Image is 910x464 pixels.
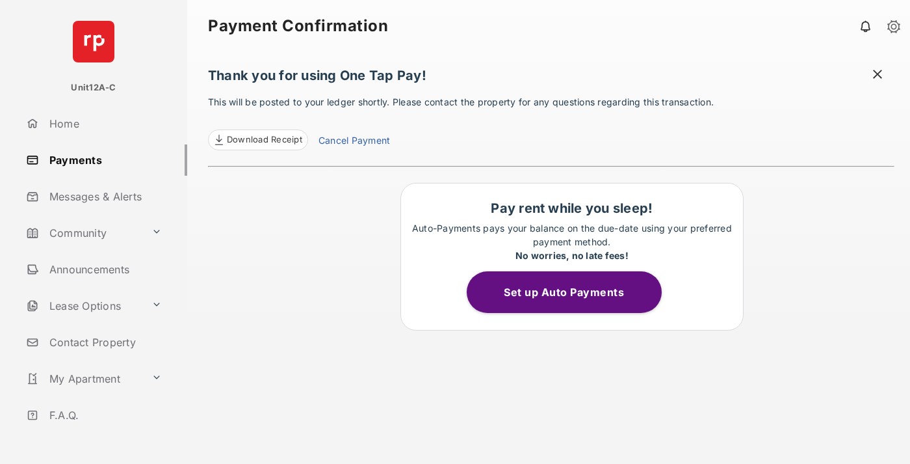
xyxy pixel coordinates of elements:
a: Announcements [21,254,187,285]
a: Set up Auto Payments [467,286,677,299]
strong: Payment Confirmation [208,18,388,34]
h1: Pay rent while you sleep! [408,200,736,216]
div: No worries, no late fees! [408,249,736,262]
h1: Thank you for using One Tap Pay! [208,68,894,90]
a: My Apartment [21,363,146,394]
a: Payments [21,144,187,176]
a: Contact Property [21,327,187,358]
p: Unit12A-C [71,81,116,94]
a: Cancel Payment [318,133,390,150]
a: Lease Options [21,290,146,321]
span: Download Receipt [227,133,302,146]
p: Auto-Payments pays your balance on the due-date using your preferred payment method. [408,221,736,262]
button: Set up Auto Payments [467,271,662,313]
p: This will be posted to your ledger shortly. Please contact the property for any questions regardi... [208,95,894,150]
a: Community [21,217,146,249]
a: Messages & Alerts [21,181,187,212]
a: Home [21,108,187,139]
a: F.A.Q. [21,400,187,431]
a: Download Receipt [208,130,308,150]
img: svg+xml;base64,PHN2ZyB4bWxucz0iaHR0cDovL3d3dy53My5vcmcvMjAwMC9zdmciIHdpZHRoPSI2NCIgaGVpZ2h0PSI2NC... [73,21,114,62]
